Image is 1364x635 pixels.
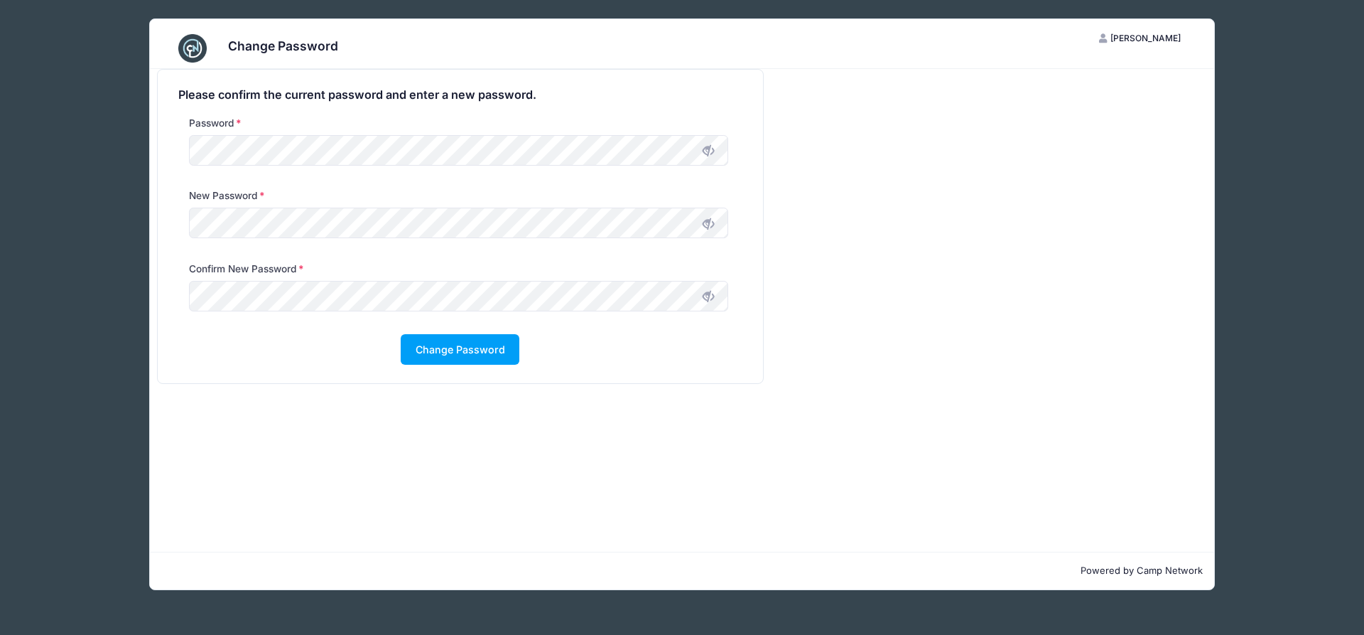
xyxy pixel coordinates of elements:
[401,334,519,365] button: Change Password
[1087,26,1193,50] button: [PERSON_NAME]
[178,34,207,63] img: CampNetwork
[189,262,304,276] label: Confirm New Password
[189,188,265,203] label: New Password
[228,38,338,53] h3: Change Password
[1110,33,1181,43] span: [PERSON_NAME]
[161,564,1203,578] p: Powered by Camp Network
[178,88,742,102] h4: Please confirm the current password and enter a new password.
[189,116,242,130] label: Password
